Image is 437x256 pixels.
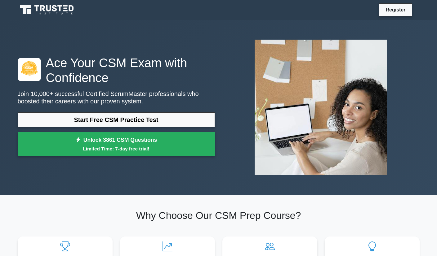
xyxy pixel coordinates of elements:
p: Join 10,000+ successful Certified ScrumMaster professionals who boosted their careers with our pr... [18,90,215,105]
h2: Why Choose Our CSM Prep Course? [18,210,420,221]
a: Register [382,6,409,14]
small: Limited Time: 7-day free trial! [25,145,207,152]
h1: Ace Your CSM Exam with Confidence [18,55,215,85]
a: Unlock 3861 CSM QuestionsLimited Time: 7-day free trial! [18,132,215,157]
a: Start Free CSM Practice Test [18,112,215,127]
